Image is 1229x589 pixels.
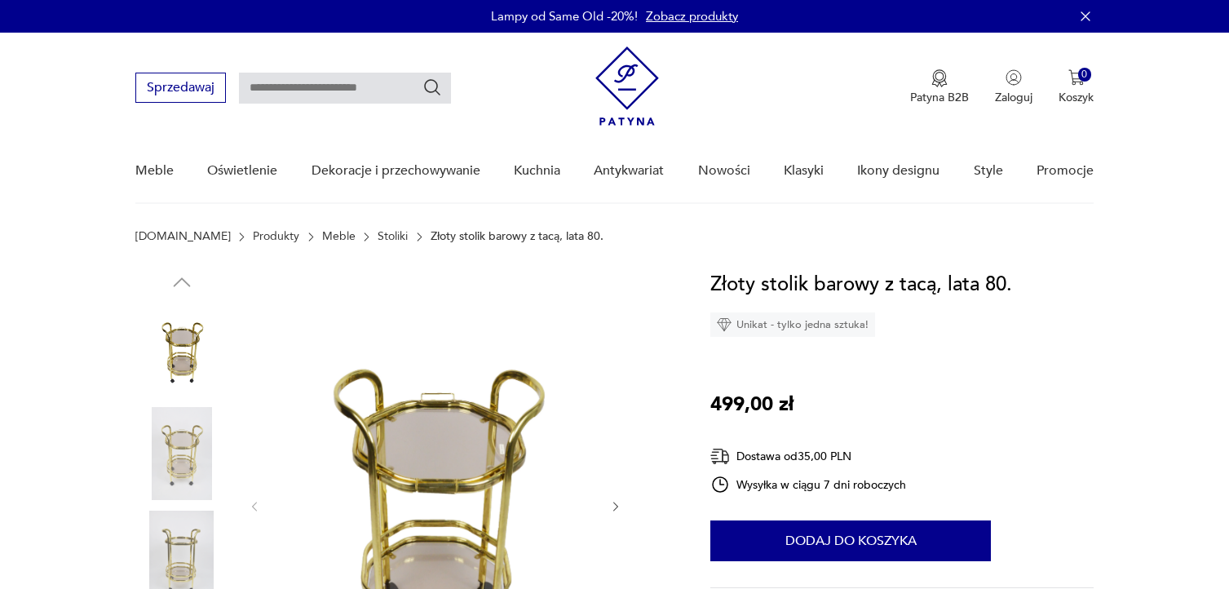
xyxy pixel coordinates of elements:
p: Koszyk [1059,90,1094,105]
a: Zobacz produkty [646,8,738,24]
a: Kuchnia [514,139,560,202]
a: Ikona medaluPatyna B2B [910,69,969,105]
div: 0 [1078,68,1092,82]
button: Szukaj [422,77,442,97]
p: Lampy od Same Old -20%! [491,8,638,24]
button: Sprzedawaj [135,73,226,103]
p: Złoty stolik barowy z tacą, lata 80. [431,230,603,243]
img: Ikonka użytkownika [1006,69,1022,86]
button: 0Koszyk [1059,69,1094,105]
img: Ikona dostawy [710,446,730,467]
img: Ikona koszyka [1068,69,1085,86]
img: Ikona diamentu [717,317,732,332]
button: Zaloguj [995,69,1032,105]
h1: Złoty stolik barowy z tacą, lata 80. [710,269,1012,300]
img: Zdjęcie produktu Złoty stolik barowy z tacą, lata 80. [135,303,228,396]
a: Meble [135,139,174,202]
a: Style [974,139,1003,202]
a: Klasyki [784,139,824,202]
p: Patyna B2B [910,90,969,105]
a: Dekoracje i przechowywanie [312,139,480,202]
a: Ikony designu [857,139,939,202]
div: Unikat - tylko jedna sztuka! [710,312,875,337]
button: Patyna B2B [910,69,969,105]
p: Zaloguj [995,90,1032,105]
a: Promocje [1037,139,1094,202]
a: Nowości [698,139,750,202]
a: [DOMAIN_NAME] [135,230,231,243]
a: Stoliki [378,230,408,243]
button: Dodaj do koszyka [710,520,991,561]
img: Patyna - sklep z meblami i dekoracjami vintage [595,46,659,126]
a: Antykwariat [594,139,664,202]
img: Zdjęcie produktu Złoty stolik barowy z tacą, lata 80. [135,407,228,500]
a: Oświetlenie [207,139,277,202]
a: Sprzedawaj [135,83,226,95]
div: Wysyłka w ciągu 7 dni roboczych [710,475,906,494]
p: 499,00 zł [710,389,794,420]
a: Meble [322,230,356,243]
div: Dostawa od 35,00 PLN [710,446,906,467]
a: Produkty [253,230,299,243]
img: Ikona medalu [931,69,948,87]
